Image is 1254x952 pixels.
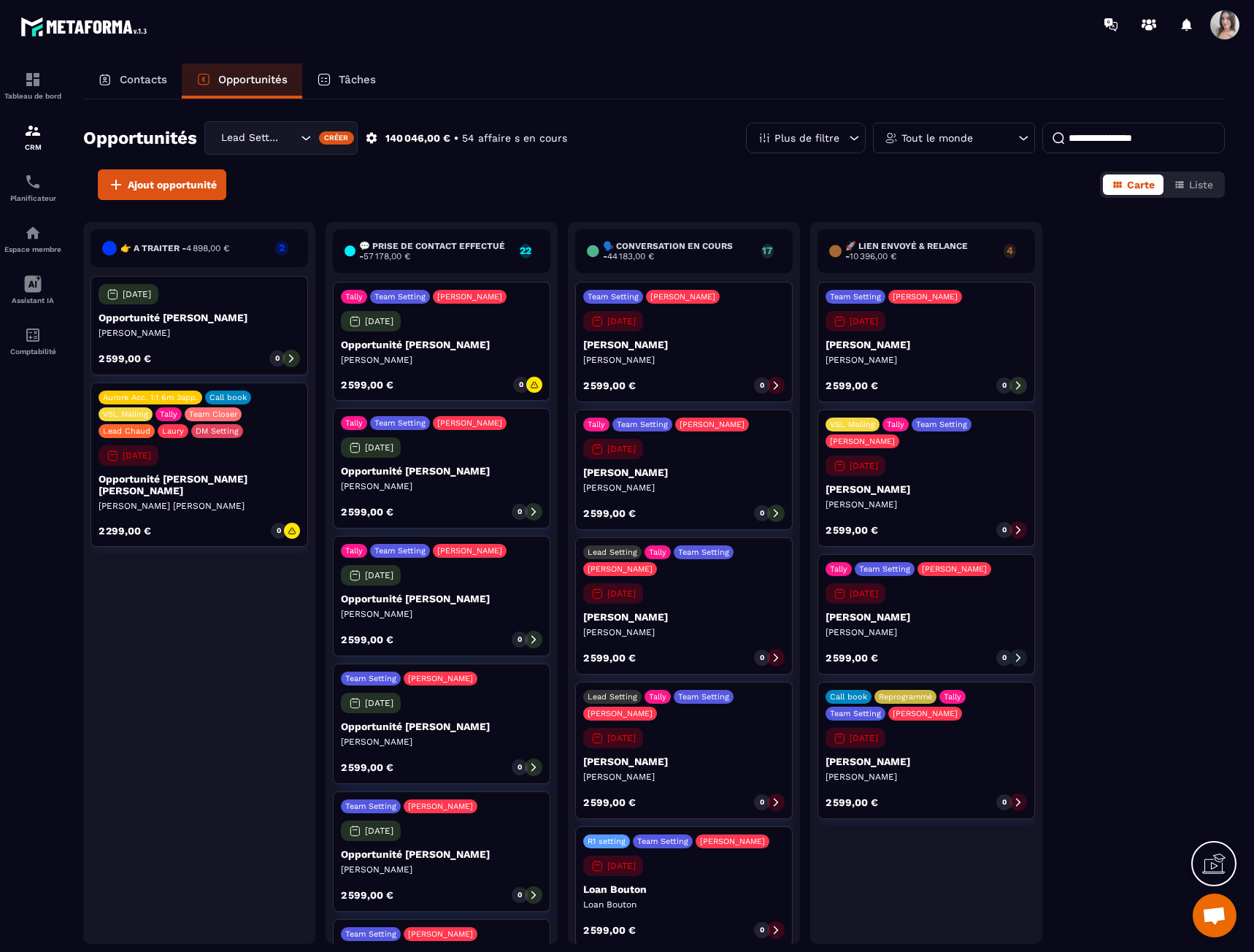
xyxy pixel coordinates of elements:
[845,241,996,261] h6: 🚀 Lien envoyé & Relance -
[120,73,167,86] p: Contacts
[4,60,62,111] a: formationformationTableau de bord
[408,674,473,683] p: [PERSON_NAME]
[680,420,745,429] p: [PERSON_NAME]
[341,634,393,645] p: 2 599,00 €
[341,593,542,604] p: Opportunité [PERSON_NAME]
[1165,174,1222,195] button: Liste
[365,570,393,580] p: [DATE]
[162,426,184,436] p: Laury
[607,251,654,261] span: 44 183,00 €
[24,224,42,242] img: automations
[365,826,393,836] p: [DATE]
[341,864,542,875] p: [PERSON_NAME]
[879,692,932,702] p: Reprogrammé
[341,848,542,860] p: Opportunité [PERSON_NAME]
[893,292,958,302] p: [PERSON_NAME]
[437,418,502,428] p: [PERSON_NAME]
[760,653,764,663] p: 0
[103,393,198,402] p: Aurore Acc. 1:1 6m 3app.
[520,245,531,256] p: 22
[830,437,895,446] p: [PERSON_NAME]
[830,709,881,718] p: Team Setting
[1002,380,1007,391] p: 0
[83,123,197,153] h2: Opportunités
[944,692,961,702] p: Tally
[650,292,715,302] p: [PERSON_NAME]
[4,296,62,304] p: Assistant IA
[901,133,973,143] p: Tout le monde
[345,292,363,302] p: Tally
[1002,797,1007,807] p: 0
[1002,653,1007,663] p: 0
[588,420,605,429] p: Tally
[760,380,764,391] p: 0
[678,692,729,702] p: Team Setting
[209,393,247,402] p: Call book
[277,526,281,536] p: 0
[4,162,62,213] a: schedulerschedulerPlanificateur
[830,564,847,574] p: Tally
[345,929,396,939] p: Team Setting
[830,292,881,302] p: Team Setting
[603,241,755,261] h6: 🗣️ Conversation en cours -
[518,634,522,645] p: 0
[385,131,450,145] p: 140 046,00 €
[99,327,300,339] p: [PERSON_NAME]
[196,426,239,436] p: DM Setting
[850,251,896,261] span: 10 396,00 €
[583,771,785,783] p: [PERSON_NAME]
[760,508,764,518] p: 0
[826,354,1027,366] p: [PERSON_NAME]
[760,925,764,935] p: 0
[365,442,393,453] p: [DATE]
[826,483,1027,495] p: [PERSON_NAME]
[850,733,878,743] p: [DATE]
[24,71,42,88] img: formation
[374,292,426,302] p: Team Setting
[218,130,282,146] span: Lead Setting
[103,426,150,436] p: Lead Chaud
[341,736,542,748] p: [PERSON_NAME]
[186,243,229,253] span: 4 898,00 €
[341,380,393,390] p: 2 599,00 €
[282,130,297,146] input: Search for option
[1004,245,1016,256] p: 4
[583,899,785,910] p: Loan Bouton
[519,380,523,390] p: 0
[365,698,393,708] p: [DATE]
[83,64,182,99] a: Contacts
[1103,174,1163,195] button: Carte
[583,508,636,518] p: 2 599,00 €
[182,64,302,99] a: Opportunités
[123,289,151,299] p: [DATE]
[24,173,42,191] img: scheduler
[341,354,542,366] p: [PERSON_NAME]
[761,245,774,256] p: 17
[4,92,62,100] p: Tableau de bord
[341,721,542,732] p: Opportunité [PERSON_NAME]
[341,507,393,517] p: 2 599,00 €
[649,692,666,702] p: Tally
[189,410,237,419] p: Team Closer
[826,797,878,807] p: 2 599,00 €
[583,653,636,663] p: 2 599,00 €
[830,420,875,429] p: VSL Mailing
[607,588,636,599] p: [DATE]
[760,797,764,807] p: 0
[583,756,785,767] p: [PERSON_NAME]
[588,548,637,557] p: Lead Setting
[24,122,42,139] img: formation
[123,450,151,461] p: [DATE]
[588,564,653,574] p: [PERSON_NAME]
[588,292,639,302] p: Team Setting
[518,507,522,517] p: 0
[607,444,636,454] p: [DATE]
[583,339,785,350] p: [PERSON_NAME]
[341,480,542,492] p: [PERSON_NAME]
[24,326,42,344] img: accountant
[4,315,62,366] a: accountantaccountantComptabilité
[1002,525,1007,535] p: 0
[583,797,636,807] p: 2 599,00 €
[826,499,1027,510] p: [PERSON_NAME]
[345,674,396,683] p: Team Setting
